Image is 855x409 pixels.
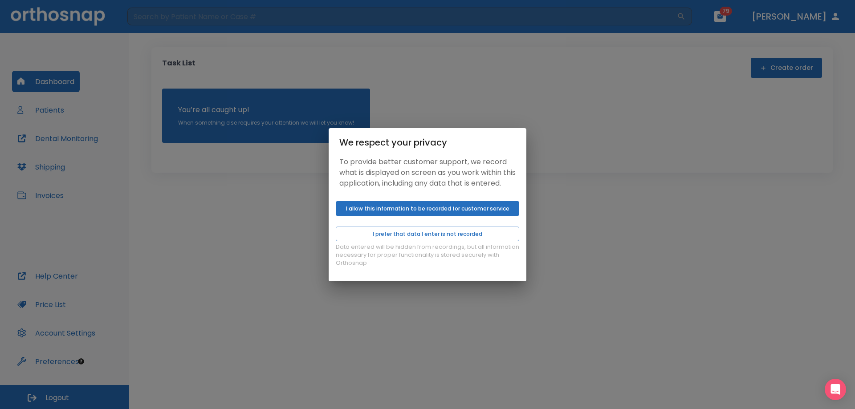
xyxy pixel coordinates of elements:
button: I allow this information to be recorded for customer service [336,201,519,216]
div: We respect your privacy [339,135,516,150]
p: Data entered will be hidden from recordings, but all information necessary for proper functionali... [336,243,519,267]
button: I prefer that data I enter is not recorded [336,227,519,241]
p: To provide better customer support, we record what is displayed on screen as you work within this... [339,157,516,189]
div: Open Intercom Messenger [825,379,846,400]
